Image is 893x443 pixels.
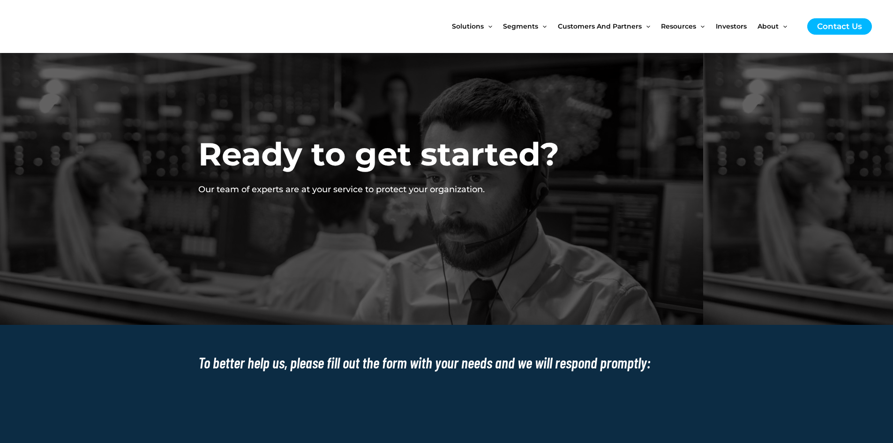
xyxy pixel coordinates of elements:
span: Menu Toggle [484,7,492,46]
span: Segments [503,7,538,46]
span: Menu Toggle [696,7,705,46]
h2: Ready to get started? [198,134,560,175]
span: Investors [716,7,747,46]
img: CyberCatch [16,7,129,46]
span: Menu Toggle [538,7,547,46]
span: Menu Toggle [779,7,787,46]
nav: Site Navigation: New Main Menu [452,7,798,46]
h2: To better help us, please fill out the form with your needs and we will respond promptly: [198,353,695,373]
span: Customers and Partners [558,7,642,46]
a: Investors [716,7,758,46]
span: About [758,7,779,46]
span: Solutions [452,7,484,46]
p: Our team of experts are at your service to protect your organization. [198,184,560,195]
span: Resources [661,7,696,46]
span: Menu Toggle [642,7,650,46]
a: Contact Us [807,18,872,35]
